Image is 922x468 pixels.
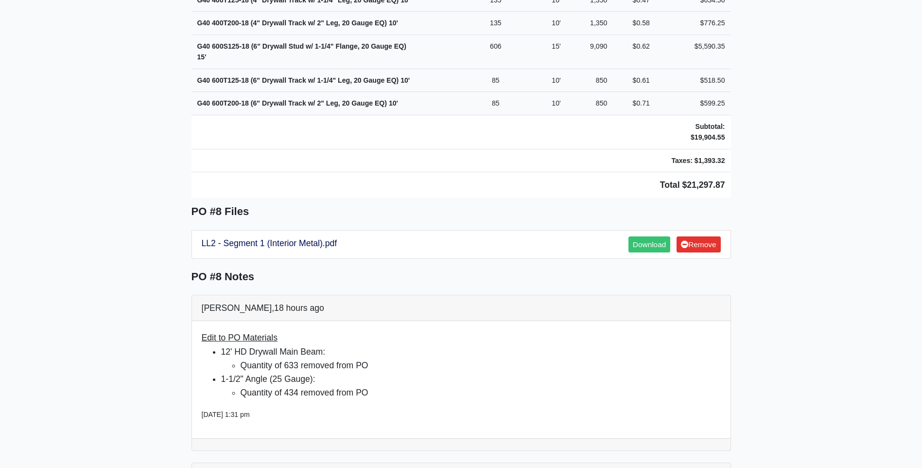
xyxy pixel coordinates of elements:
[656,149,731,172] td: Taxes: $1,393.32
[389,19,398,27] span: 10'
[241,359,721,372] li: Quantity of 633 removed from PO
[613,69,656,92] td: $0.61
[552,42,560,50] span: 15'
[191,270,731,283] h5: PO #8 Notes
[656,92,731,115] td: $599.25
[191,172,731,198] td: Total $21,297.87
[476,35,515,69] td: 606
[613,92,656,115] td: $0.71
[476,69,515,92] td: 85
[191,205,731,218] h5: PO #8 Files
[580,92,613,115] td: 850
[677,236,720,252] a: Remove
[197,42,406,61] strong: G40 600S125-18 (6" Drywall Stud w/ 1-1/4" Flange, 20 Gauge EQ)
[613,35,656,69] td: $0.62
[552,99,560,107] span: 10'
[613,12,656,35] td: $0.58
[476,92,515,115] td: 85
[580,35,613,69] td: 9,090
[197,53,207,61] span: 15'
[656,35,731,69] td: $5,590.35
[628,236,670,252] a: Download
[197,19,398,27] strong: G40 400T200-18 (4" Drywall Track w/ 2" Leg, 20 Gauge EQ)
[552,76,560,84] span: 10'
[221,345,721,372] li: 12' HD Drywall Main Beam:
[202,333,278,342] span: Edit to PO Materials
[192,295,731,321] div: [PERSON_NAME],
[580,12,613,35] td: 1,350
[656,69,731,92] td: $518.50
[202,238,337,248] a: LL2 - Segment 1 (Interior Metal).pdf
[241,386,721,399] li: Quantity of 434 removed from PO
[202,411,250,418] small: [DATE] 1:31 pm
[197,99,398,107] strong: G40 600T200-18 (6" Drywall Track w/ 2" Leg, 20 Gauge EQ)
[197,76,410,84] strong: G40 600T125-18 (6" Drywall Track w/ 1-1/4" Leg, 20 Gauge EQ)
[274,303,324,313] span: 18 hours ago
[656,12,731,35] td: $776.25
[656,115,731,149] td: Subtotal: $19,904.55
[552,19,560,27] span: 10'
[476,12,515,35] td: 135
[221,372,721,399] li: 1-1/2" Angle (25 Gauge):
[389,99,398,107] span: 10'
[580,69,613,92] td: 850
[400,76,410,84] span: 10'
